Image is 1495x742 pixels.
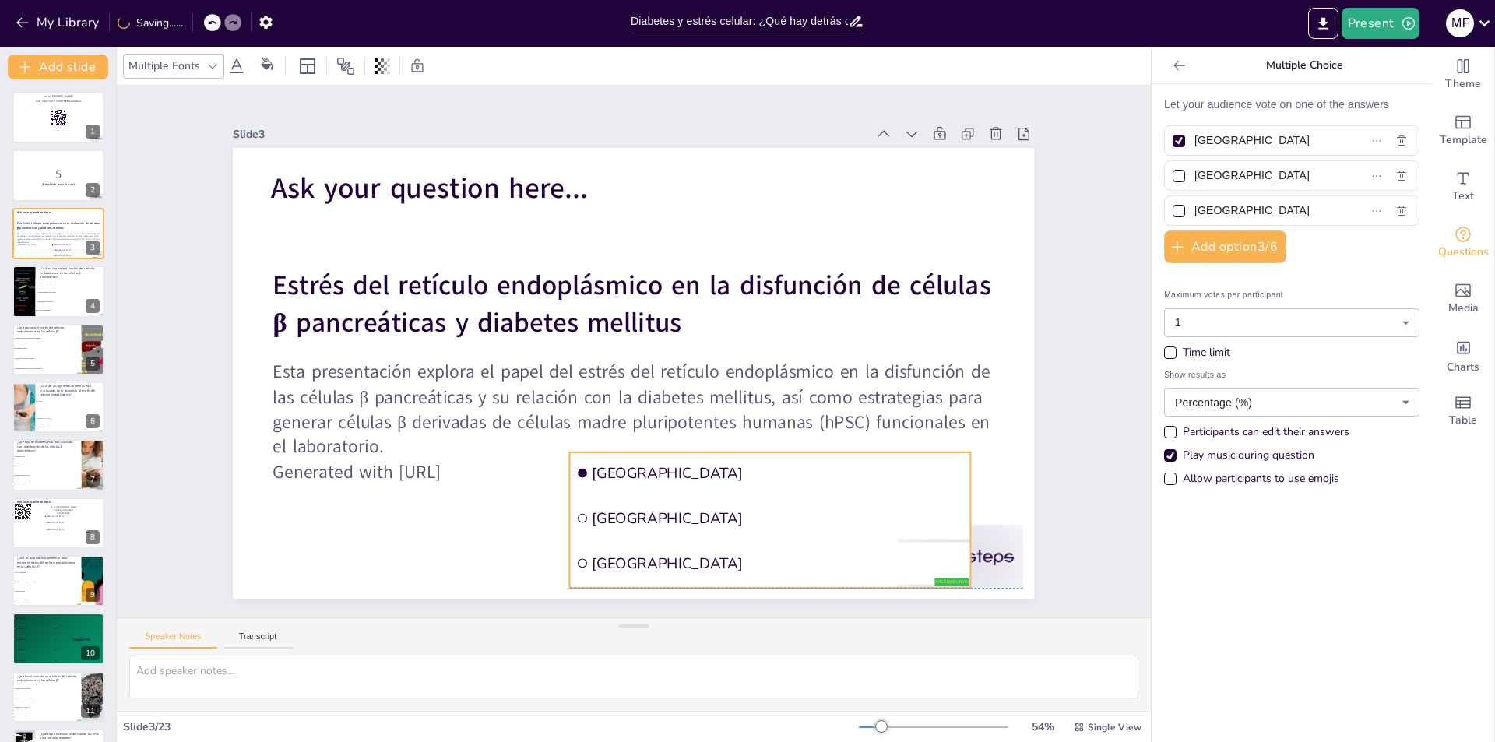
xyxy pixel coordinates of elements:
[13,628,15,629] span: silver
[15,474,80,476] span: Diabetes gestacional
[1446,8,1474,39] button: M F
[129,631,217,649] button: Speaker Notes
[593,554,964,573] span: [GEOGRAPHIC_DATA]
[1164,388,1419,417] div: Percentage (%)
[17,500,54,505] span: Ask your question here...
[15,347,80,349] span: Apoptosis celular
[1432,159,1494,215] div: Add text boxes
[54,249,97,251] span: [GEOGRAPHIC_DATA]
[86,638,90,641] span: 500
[13,659,15,660] div: 5
[55,628,58,630] span: 400
[47,528,90,530] span: [GEOGRAPHIC_DATA]
[17,210,54,215] span: Ask your question here...
[273,459,994,484] p: Generated with [URL]
[273,360,994,459] p: Esta presentación explora el papel del estrés del retículo endoplásmico en la disfunción de las c...
[1445,76,1481,93] span: Theme
[12,92,104,143] div: 1
[1164,471,1339,487] div: Allow participants to use emojis
[38,301,104,302] span: Suministro de energía
[17,556,77,569] p: ¿Cuál es un posible tratamiento para mitigar el estrés del retículo endoplásmico en las células β?
[12,266,104,317] div: 4
[1183,345,1230,360] div: Time limit
[86,183,100,197] div: 2
[336,57,355,76] span: Position
[1164,97,1419,113] p: Let your audience vote on one of the answers
[1447,359,1479,376] span: Charts
[1183,424,1349,440] div: Participants can edit their answers
[15,571,80,573] span: Uso de insulina
[51,95,73,99] strong: [DOMAIN_NAME]
[13,649,15,650] div: 4
[1164,448,1314,463] div: Play music during question
[1438,244,1489,261] span: Questions
[12,10,106,35] button: My Library
[1432,327,1494,383] div: Add charts and graphs
[1448,300,1479,317] span: Media
[55,648,58,650] span: 200
[72,638,90,642] div: Participant 1
[17,325,77,334] p: ¿Qué provoca el estrés del retículo endoplásmico en las células β?
[38,291,104,293] span: Almacenamiento de calcio
[86,125,100,139] div: 1
[17,244,100,247] p: Generated with [URL]
[1192,47,1416,84] p: Multiple Choice
[38,426,104,427] span: Amiloide
[47,522,90,524] span: [GEOGRAPHIC_DATA]
[273,267,991,341] strong: Estrés del retículo endoplásmico en la disfunción de células β pancreáticas y diabetes mellitus
[38,409,104,410] span: Insulina
[54,244,97,246] span: [GEOGRAPHIC_DATA]
[16,659,26,661] span: Participant 5
[125,55,203,76] div: Multiple Fonts
[81,646,100,660] div: 10
[15,706,80,708] span: [MEDICAL_DATA]
[15,581,80,582] span: Terapia con chaperonas químicas
[118,16,183,30] div: Saving......
[55,617,58,619] span: 500
[1432,215,1494,271] div: Get real-time input from your audience
[55,638,58,640] span: 300
[17,674,77,683] p: ¿Qué factor contribuye al estrés del retículo endoplásmico en las células β?
[38,417,104,419] span: [MEDICAL_DATA]
[42,182,75,186] strong: ¡Prepárate para el quiz!
[16,649,26,651] span: Participant 4
[86,473,100,487] div: 7
[1164,424,1349,440] div: Participants can edit their answers
[1164,308,1419,337] div: 1
[1432,383,1494,439] div: Add a table
[1164,345,1419,360] div: Time limit
[15,484,80,485] span: Todas las anteriores
[1432,271,1494,327] div: Add images, graphics, shapes or video
[86,241,100,255] div: 3
[12,324,104,375] div: 5
[86,299,100,313] div: 4
[1194,129,1337,152] input: Option 1
[1194,199,1337,222] input: Option 3
[86,357,100,371] div: 5
[72,637,90,638] div: Top scorer
[12,149,104,201] div: 2
[15,367,80,369] span: Disminución de la secreción de insulina
[38,310,104,311] span: Síntesis de insulina
[15,590,80,592] span: Ejercicio físico
[593,463,964,483] span: [GEOGRAPHIC_DATA]
[1183,471,1339,487] div: Allow participants to use emojis
[86,414,100,428] div: 6
[17,99,100,104] p: and login with code
[1164,288,1419,301] span: Maximum votes per participant
[1164,368,1419,382] span: Show results as
[1432,103,1494,159] div: Add ready made slides
[295,54,320,79] div: Layout
[38,282,104,283] span: Síntesis de hormonas
[15,455,80,457] span: Diabetes tipo 1
[1024,719,1061,734] div: 54 %
[123,719,859,734] div: Slide 3 / 23
[15,697,80,698] span: Disminución de la insulina
[16,628,26,630] span: Participant 2
[40,732,100,740] p: ¿Qué tipo de células se derivan de las hPSC para tratar la diabetes?
[40,266,100,280] p: ¿Cuál es la principal función del retículo endoplásmico en las células β pancreáticas?
[1183,448,1314,463] div: Play music during question
[47,515,90,518] span: [GEOGRAPHIC_DATA]
[233,127,866,142] div: Slide 3
[15,465,80,466] span: Diabetes tipo 2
